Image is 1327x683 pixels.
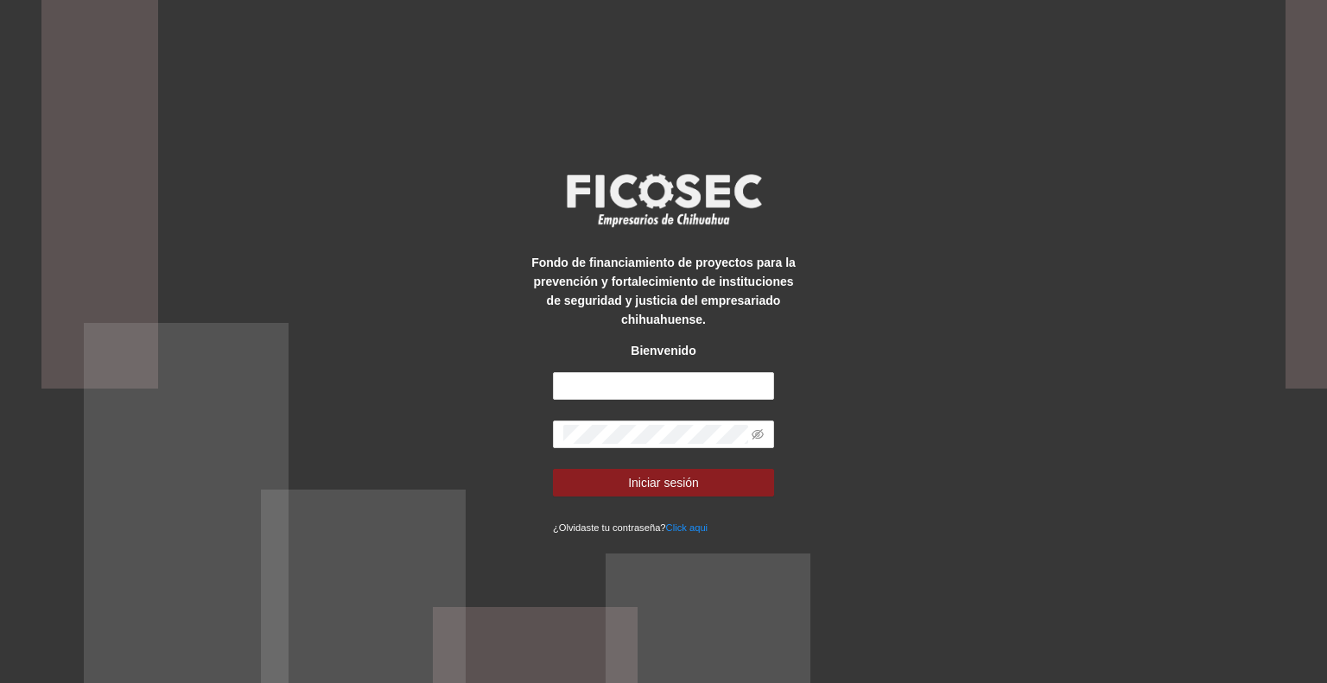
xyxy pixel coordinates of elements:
button: Iniciar sesión [553,469,774,496]
span: Iniciar sesión [628,473,699,492]
img: logo [556,168,771,232]
span: eye-invisible [752,428,764,440]
strong: Fondo de financiamiento de proyectos para la prevención y fortalecimiento de instituciones de seg... [531,256,796,326]
strong: Bienvenido [631,344,695,357]
small: ¿Olvidaste tu contraseña? [553,522,708,533]
a: Click aqui [666,522,708,533]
